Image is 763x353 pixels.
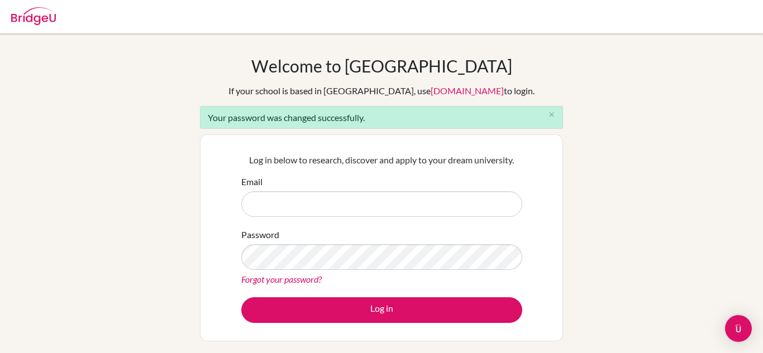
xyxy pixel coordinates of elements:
a: [DOMAIN_NAME] [431,85,504,96]
label: Email [241,175,263,188]
button: Close [540,107,562,123]
h1: Welcome to [GEOGRAPHIC_DATA] [251,56,512,76]
div: If your school is based in [GEOGRAPHIC_DATA], use to login. [228,84,535,98]
a: Forgot your password? [241,274,322,284]
div: Your password was changed successfully. [200,106,563,129]
div: Open Intercom Messenger [725,315,752,342]
button: Log in [241,297,522,323]
p: Log in below to research, discover and apply to your dream university. [241,153,522,167]
img: Bridge-U [11,7,56,25]
i: close [547,110,556,119]
label: Password [241,228,279,241]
